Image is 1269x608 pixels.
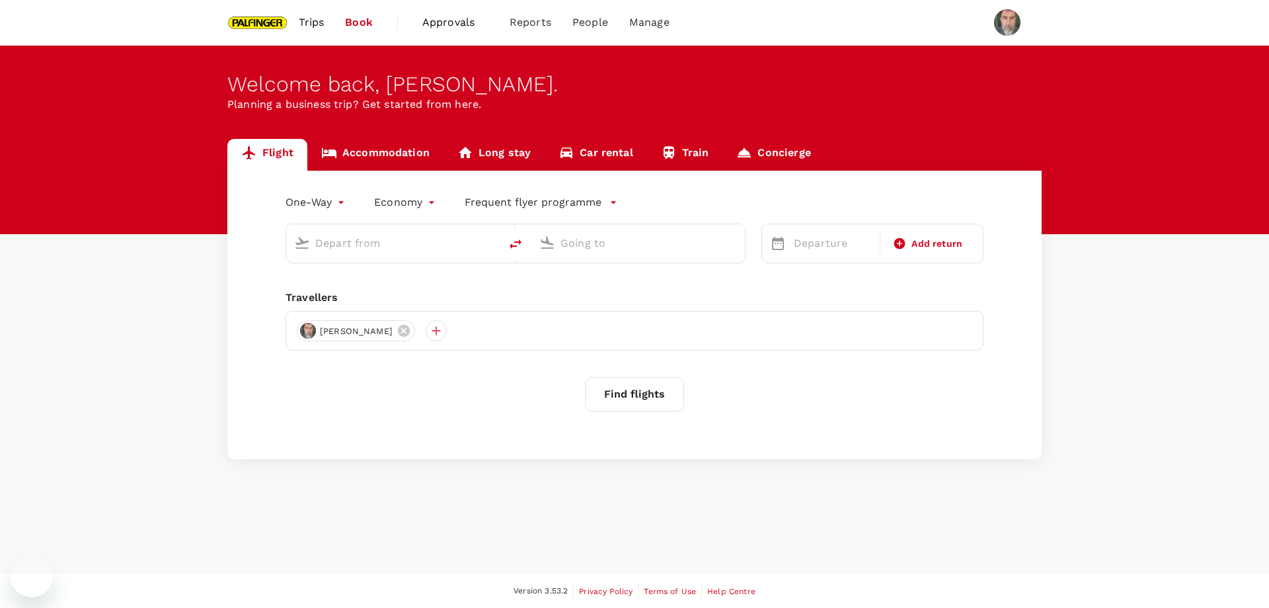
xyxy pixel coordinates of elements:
a: Long stay [443,139,545,171]
a: Concierge [722,139,824,171]
p: Planning a business trip? Get started from here. [227,97,1042,112]
a: Privacy Policy [579,584,633,599]
p: Frequent flyer programme [465,195,601,210]
span: Approvals [422,15,488,30]
button: Find flights [585,377,684,412]
span: Manage [629,15,670,30]
span: Book [345,15,373,30]
span: Version 3.53.2 [514,585,568,598]
button: Open [490,241,493,244]
a: Help Centre [707,584,755,599]
span: Help Centre [707,587,755,596]
a: Terms of Use [644,584,696,599]
img: avatar-664c628ac671f.jpeg [300,323,316,339]
span: People [572,15,608,30]
span: Add return [911,237,962,251]
button: Open [736,241,738,244]
img: Palfinger Asia Pacific Pte Ltd [227,8,288,37]
span: Trips [299,15,325,30]
span: Privacy Policy [579,587,633,596]
div: One-Way [286,192,348,213]
span: Terms of Use [644,587,696,596]
button: delete [500,228,531,260]
input: Depart from [315,233,472,253]
a: Car rental [545,139,647,171]
span: [PERSON_NAME] [312,325,401,338]
input: Going to [560,233,717,253]
a: Flight [227,139,307,171]
div: Economy [374,192,438,213]
iframe: Schaltfläche zum Öffnen des Messaging-Fensters [11,555,53,597]
a: Accommodation [307,139,443,171]
img: Herbert Kröll [994,9,1020,36]
p: Departure [794,236,872,251]
div: Travellers [286,290,983,306]
a: Train [647,139,723,171]
span: Reports [510,15,551,30]
div: [PERSON_NAME] [297,320,415,341]
div: Welcome back , [PERSON_NAME] . [227,72,1042,97]
button: Frequent flyer programme [465,195,617,210]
